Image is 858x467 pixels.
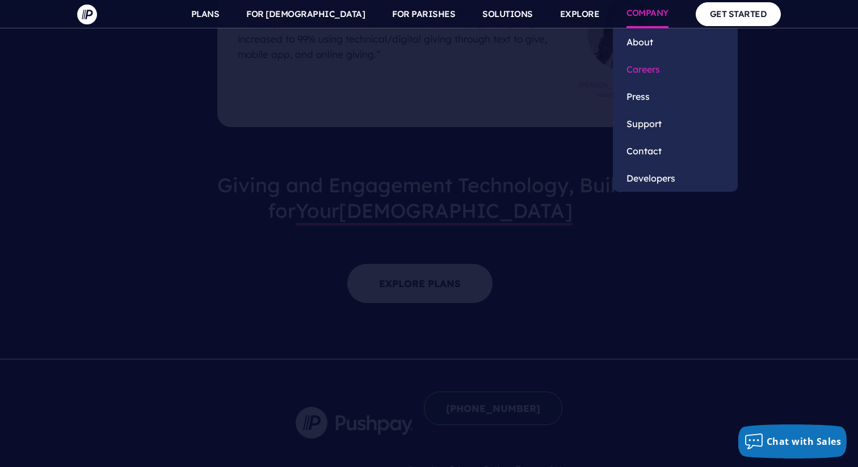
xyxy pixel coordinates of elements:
[767,435,842,448] span: Chat with Sales
[738,424,847,458] button: Chat with Sales
[613,56,738,83] a: Careers
[696,2,781,26] a: GET STARTED
[613,110,738,137] a: Support
[613,165,738,192] a: Developers
[613,137,738,165] a: Contact
[613,28,738,56] a: About
[613,83,738,110] a: Press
